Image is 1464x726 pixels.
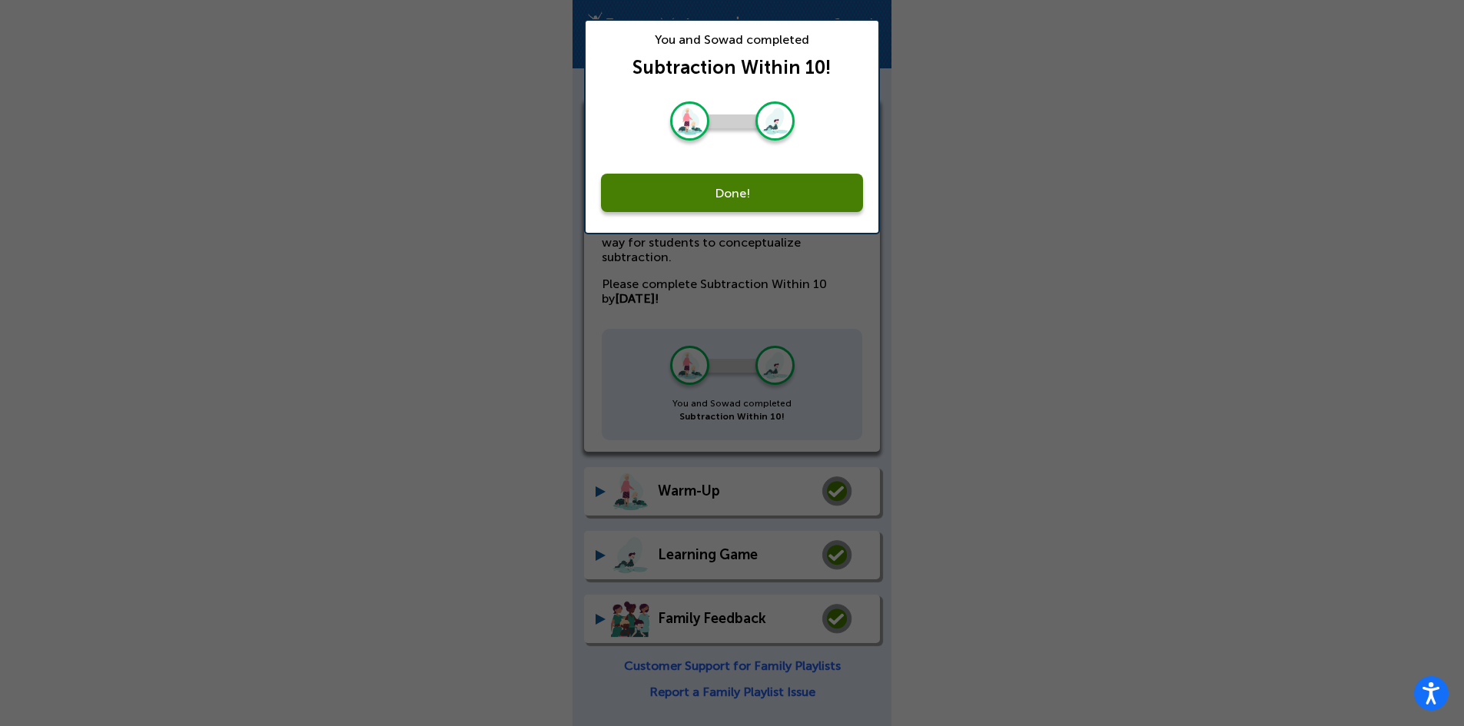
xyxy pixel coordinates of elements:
img: activity1.png [676,106,704,136]
h2: Subtraction Within 10! [601,56,863,78]
div: You and Sowad completed [601,32,863,47]
span: Done! [715,186,750,201]
a: Done! [601,174,863,212]
img: activity2.png [761,106,789,136]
